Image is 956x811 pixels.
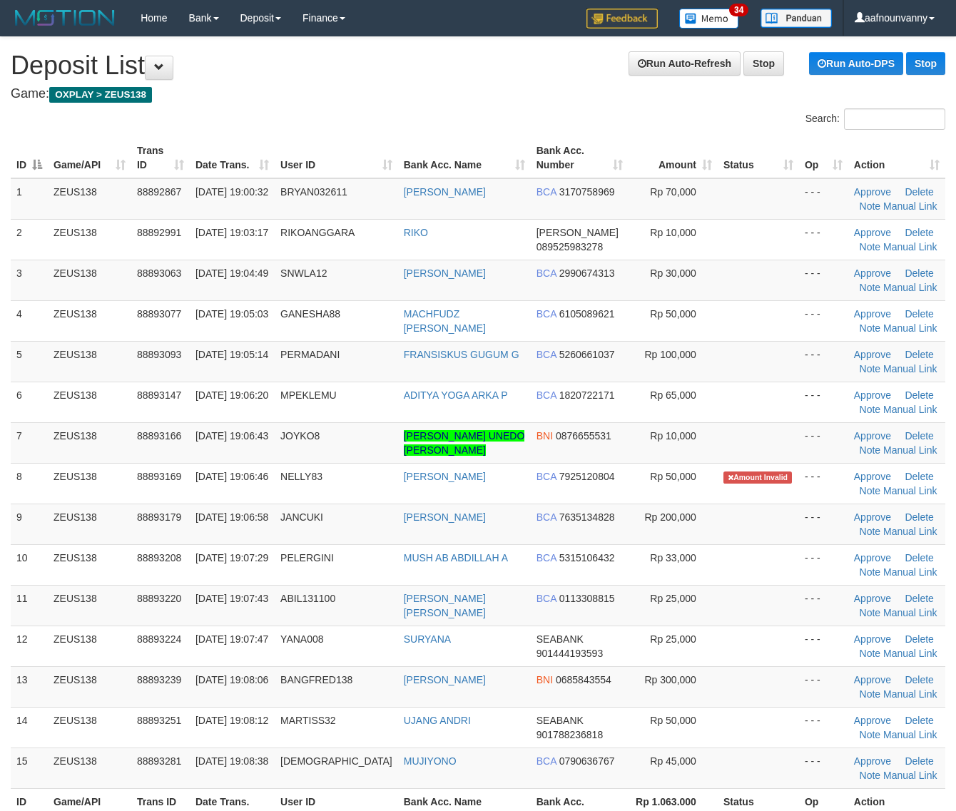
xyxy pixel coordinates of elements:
[650,430,696,442] span: Rp 10,000
[11,7,119,29] img: MOTION_logo.png
[883,688,937,700] a: Manual Link
[844,108,945,130] input: Search:
[280,552,334,563] span: PELERGINI
[48,178,131,220] td: ZEUS138
[883,729,937,740] a: Manual Link
[650,308,696,320] span: Rp 50,000
[195,389,268,401] span: [DATE] 19:06:20
[11,178,48,220] td: 1
[137,186,181,198] span: 88892867
[537,349,556,360] span: BCA
[404,349,519,360] a: FRANSISKUS GUGUM G
[650,267,696,279] span: Rp 30,000
[860,485,881,496] a: Note
[280,511,323,523] span: JANCUKI
[905,471,933,482] a: Delete
[860,770,881,781] a: Note
[131,138,190,178] th: Trans ID: activate to sort column ascending
[280,633,323,645] span: YANA008
[11,748,48,788] td: 15
[404,186,486,198] a: [PERSON_NAME]
[860,607,881,618] a: Note
[556,430,611,442] span: Copy 0876655531 to clipboard
[650,389,696,401] span: Rp 65,000
[195,186,268,198] span: [DATE] 19:00:32
[556,674,611,685] span: Copy 0685843554 to clipboard
[398,138,531,178] th: Bank Acc. Name: activate to sort column ascending
[137,267,181,279] span: 88893063
[280,267,327,279] span: SNWLA12
[195,552,268,563] span: [DATE] 19:07:29
[280,227,355,238] span: RIKOANGGARA
[537,267,556,279] span: BCA
[11,626,48,666] td: 12
[48,585,131,626] td: ZEUS138
[761,9,832,28] img: panduan.png
[11,51,945,80] h1: Deposit List
[195,755,268,767] span: [DATE] 19:08:38
[644,511,696,523] span: Rp 200,000
[275,138,398,178] th: User ID: activate to sort column ascending
[799,138,848,178] th: Op: activate to sort column ascending
[11,138,48,178] th: ID: activate to sort column descending
[860,729,881,740] a: Note
[11,219,48,260] td: 2
[137,227,181,238] span: 88892991
[743,51,784,76] a: Stop
[883,200,937,212] a: Manual Link
[190,138,275,178] th: Date Trans.: activate to sort column ascending
[137,308,181,320] span: 88893077
[854,267,891,279] a: Approve
[860,688,881,700] a: Note
[195,633,268,645] span: [DATE] 19:07:47
[404,755,457,767] a: MUJIYONO
[11,666,48,707] td: 13
[650,227,696,238] span: Rp 10,000
[559,349,615,360] span: Copy 5260661037 to clipboard
[137,471,181,482] span: 88893169
[905,227,933,238] a: Delete
[280,349,340,360] span: PERMADANI
[799,382,848,422] td: - - -
[854,715,891,726] a: Approve
[729,4,748,16] span: 34
[537,186,556,198] span: BCA
[883,526,937,537] a: Manual Link
[559,755,615,767] span: Copy 0790636767 to clipboard
[280,593,335,604] span: ABIL131100
[48,748,131,788] td: ZEUS138
[404,267,486,279] a: [PERSON_NAME]
[537,430,553,442] span: BNI
[280,715,336,726] span: MARTISS32
[860,282,881,293] a: Note
[195,430,268,442] span: [DATE] 19:06:43
[48,341,131,382] td: ZEUS138
[137,674,181,685] span: 88893239
[404,552,508,563] a: MUSH AB ABDILLAH A
[404,308,486,334] a: MACHFUDZ [PERSON_NAME]
[854,674,891,685] a: Approve
[537,308,556,320] span: BCA
[809,52,903,75] a: Run Auto-DPS
[48,219,131,260] td: ZEUS138
[799,219,848,260] td: - - -
[905,633,933,645] a: Delete
[48,422,131,463] td: ZEUS138
[537,552,556,563] span: BCA
[860,241,881,253] a: Note
[559,511,615,523] span: Copy 7635134828 to clipboard
[650,471,696,482] span: Rp 50,000
[883,322,937,334] a: Manual Link
[195,267,268,279] span: [DATE] 19:04:49
[644,674,696,685] span: Rp 300,000
[48,666,131,707] td: ZEUS138
[48,626,131,666] td: ZEUS138
[650,633,696,645] span: Rp 25,000
[195,471,268,482] span: [DATE] 19:06:46
[854,511,891,523] a: Approve
[799,544,848,585] td: - - -
[537,471,556,482] span: BCA
[280,471,322,482] span: NELLY83
[860,648,881,659] a: Note
[629,51,741,76] a: Run Auto-Refresh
